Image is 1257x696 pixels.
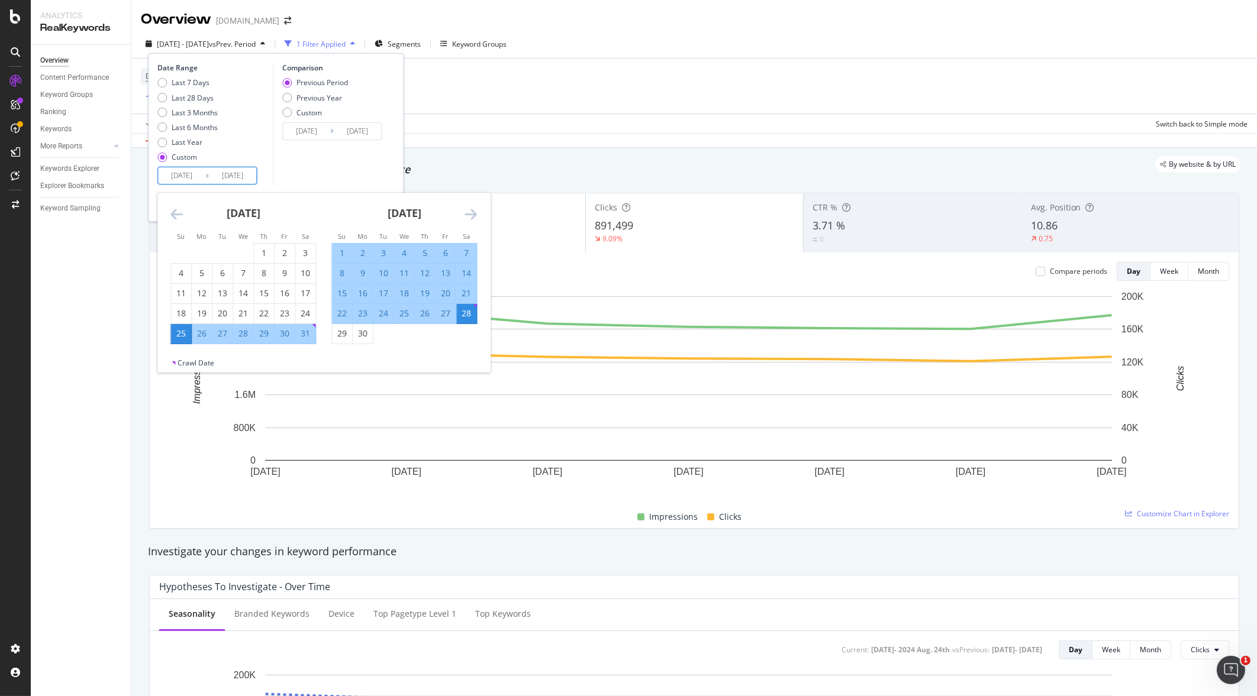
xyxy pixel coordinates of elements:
text: [DATE] [815,467,845,477]
span: Clicks [1191,645,1210,655]
td: Choose Saturday, August 10, 2024 as your check-out date. It’s available. [295,263,316,283]
td: Selected. Tuesday, September 10, 2024 [373,263,394,283]
td: Choose Monday, August 19, 2024 as your check-out date. It’s available. [192,303,212,323]
small: We [399,232,409,241]
div: Custom [296,108,322,118]
div: [DOMAIN_NAME] [216,15,279,27]
td: Selected. Monday, September 23, 2024 [353,303,373,323]
div: Keyword Sampling [40,202,101,215]
div: Custom [282,108,348,118]
td: Selected. Wednesday, September 25, 2024 [394,303,415,323]
td: Choose Sunday, August 18, 2024 as your check-out date. It’s available. [171,303,192,323]
td: Choose Thursday, August 22, 2024 as your check-out date. It’s available. [254,303,275,323]
text: Impressions [192,353,202,404]
div: Custom [172,152,197,162]
div: 20 [436,287,456,299]
div: 5 [192,267,212,279]
button: Month [1130,640,1171,659]
td: Selected. Thursday, August 29, 2024 [254,323,275,344]
text: 160K [1121,324,1144,334]
div: 6 [436,247,456,259]
div: Branded Keywords [234,608,310,620]
span: [DATE] - [DATE] [157,39,209,49]
div: RealKeywords [40,21,121,35]
a: Keywords [40,123,123,135]
div: Day [1069,645,1082,655]
a: Customize Chart in Explorer [1125,509,1229,519]
div: 13 [436,267,456,279]
div: Keywords Explorer [40,163,99,175]
td: Selected. Saturday, September 7, 2024 [456,243,477,263]
div: Last 6 Months [157,122,218,132]
td: Selected. Tuesday, September 24, 2024 [373,303,394,323]
div: 27 [212,328,233,339]
div: 30 [275,328,295,339]
div: 8 [332,267,352,279]
small: Tu [218,232,226,241]
div: 2 [353,247,373,259]
td: Choose Saturday, August 17, 2024 as your check-out date. It’s available. [295,283,316,303]
a: Ranking [40,106,123,118]
td: Selected. Sunday, September 22, 2024 [332,303,353,323]
small: Sa [463,232,470,241]
div: legacy label [1155,156,1240,173]
div: 13 [212,287,233,299]
text: 800K [234,423,256,433]
div: 14 [456,267,476,279]
div: 21 [456,287,476,299]
small: Fr [442,232,449,241]
button: Day [1059,640,1092,659]
td: Choose Friday, August 23, 2024 as your check-out date. It’s available. [275,303,295,323]
div: 7 [456,247,476,259]
button: Add Filter [141,90,188,104]
a: Explorer Bookmarks [40,180,123,192]
div: Top pagetype Level 1 [373,608,456,620]
td: Selected. Tuesday, September 17, 2024 [373,283,394,303]
button: Week [1150,262,1188,281]
div: Last Year [157,137,218,147]
td: Choose Friday, August 16, 2024 as your check-out date. It’s available. [275,283,295,303]
td: Selected as start date. Sunday, August 25, 2024 [171,323,192,344]
div: Explorer Bookmarks [40,180,104,192]
small: Sa [302,232,309,241]
div: Previous Period [296,77,348,88]
div: Content Performance [40,72,109,84]
div: 10 [295,267,315,279]
span: vs Prev. Period [209,39,256,49]
div: 23 [275,307,295,319]
div: Analytics [40,9,121,21]
span: Impressions [649,510,698,524]
div: A chart. [159,290,1218,496]
div: 10 [373,267,394,279]
text: 80K [1121,390,1139,400]
div: 11 [171,287,191,299]
div: 14 [233,287,253,299]
text: 120K [1121,357,1144,367]
div: 22 [254,307,274,319]
td: Selected. Friday, September 13, 2024 [436,263,456,283]
small: Mo [357,232,368,241]
div: 29 [254,328,274,339]
div: 24 [373,307,394,319]
div: 4 [171,267,191,279]
td: Choose Sunday, August 4, 2024 as your check-out date. It’s available. [171,263,192,283]
strong: [DATE] [227,206,260,220]
td: Selected. Monday, September 16, 2024 [353,283,373,303]
span: Avg. Position [1031,202,1081,213]
div: Last 3 Months [172,108,218,118]
span: 10.86 [1031,218,1058,232]
div: 7 [233,267,253,279]
div: 16 [353,287,373,299]
div: Month [1140,645,1161,655]
small: Th [260,232,267,241]
text: Clicks [1176,366,1186,391]
a: Keywords Explorer [40,163,123,175]
td: Choose Monday, August 5, 2024 as your check-out date. It’s available. [192,263,212,283]
td: Selected. Thursday, September 19, 2024 [415,283,436,303]
button: Week [1092,640,1130,659]
div: 31 [295,328,315,339]
div: 16 [275,287,295,299]
div: Previous Year [282,93,348,103]
div: 21 [233,307,253,319]
small: Su [338,232,346,241]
